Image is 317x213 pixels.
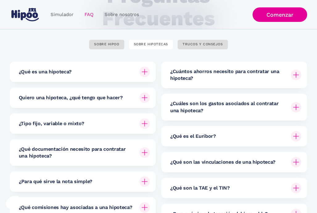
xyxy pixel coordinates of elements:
div: SOBRE HIPOTECAS [134,42,168,47]
h6: ¿Qué son las vinculaciones de una hipoteca? [170,159,275,166]
a: Comenzar [253,7,307,22]
h6: ¿Qué son la TAE y el TIN? [170,185,230,191]
a: Simulador [45,9,79,21]
a: FAQ [79,9,99,21]
h6: ¿Qué documentación necesito para contratar una hipoteca? [19,146,134,160]
h6: ¿Cuántos ahorros necesito para contratar una hipoteca? [170,68,286,82]
h6: ¿Qué comisiones hay asociadas a una hipoteca? [19,204,132,211]
div: SOBRE HIPOO [94,42,119,47]
h6: ¿Tipo fijo, variable o mixto? [19,120,84,127]
h6: ¿Para qué sirve la nota simple? [19,178,92,185]
a: Sobre nosotros [99,9,145,21]
h6: ¿Cuáles son los gastos asociados al contratar una hipoteca? [170,100,286,114]
h6: ¿Qué es el Euríbor? [170,133,216,140]
a: home [10,6,40,24]
h6: Quiero una hipoteca, ¿qué tengo que hacer? [19,94,123,101]
div: TRUCOS Y CONSEJOS [183,42,223,47]
h6: ¿Qué es una hipoteca? [19,68,72,75]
